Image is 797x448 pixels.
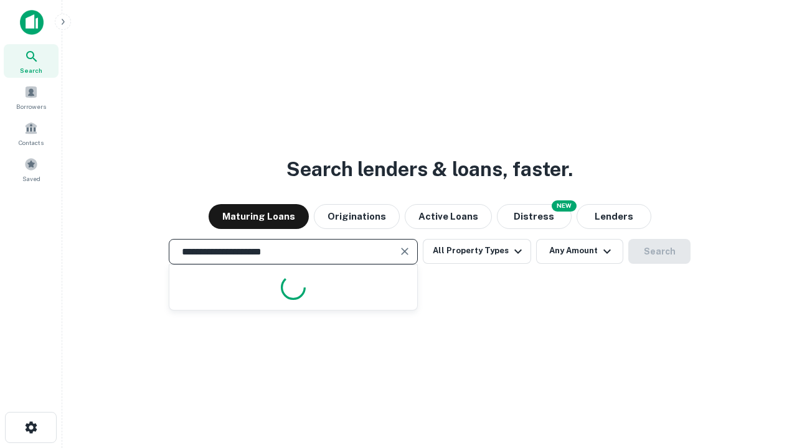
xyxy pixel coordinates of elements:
a: Saved [4,152,59,186]
button: Active Loans [405,204,492,229]
span: Search [20,65,42,75]
a: Contacts [4,116,59,150]
span: Saved [22,174,40,184]
img: capitalize-icon.png [20,10,44,35]
a: Borrowers [4,80,59,114]
div: NEW [552,200,577,212]
button: All Property Types [423,239,531,264]
iframe: Chat Widget [735,348,797,408]
button: Any Amount [536,239,623,264]
button: Maturing Loans [209,204,309,229]
span: Borrowers [16,101,46,111]
button: Lenders [577,204,651,229]
button: Search distressed loans with lien and other non-mortgage details. [497,204,572,229]
button: Originations [314,204,400,229]
button: Clear [396,243,413,260]
span: Contacts [19,138,44,147]
h3: Search lenders & loans, faster. [286,154,573,184]
a: Search [4,44,59,78]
